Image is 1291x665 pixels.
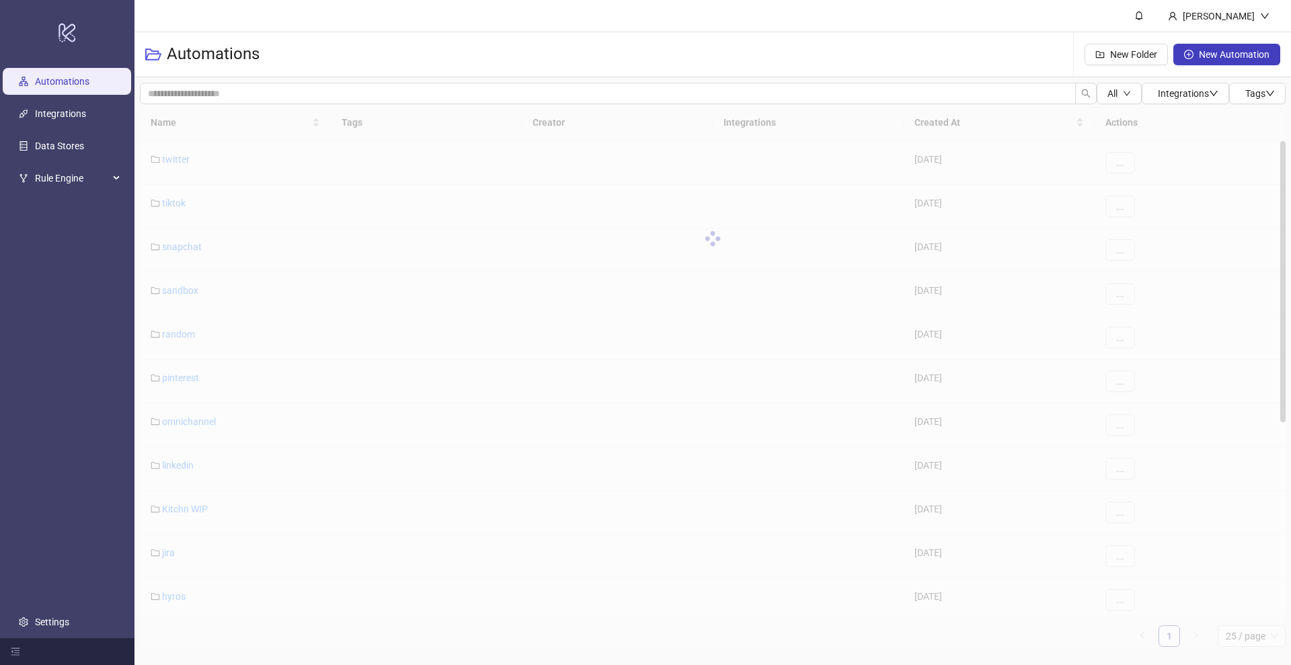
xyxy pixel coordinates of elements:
span: bell [1134,11,1144,20]
a: Automations [35,76,89,87]
button: Alldown [1097,83,1142,104]
a: Integrations [35,108,86,119]
button: New Folder [1085,44,1168,65]
span: fork [19,173,28,183]
span: down [1123,89,1131,97]
span: plus-circle [1184,50,1194,59]
span: down [1265,89,1275,98]
div: [PERSON_NAME] [1177,9,1260,24]
span: down [1260,11,1269,21]
a: Data Stores [35,141,84,151]
span: folder-add [1095,50,1105,59]
span: Integrations [1158,88,1218,99]
span: Rule Engine [35,165,109,192]
span: folder-open [145,46,161,63]
span: All [1107,88,1118,99]
span: down [1209,89,1218,98]
h3: Automations [167,44,260,65]
span: user [1168,11,1177,21]
span: New Automation [1199,49,1269,60]
span: Tags [1245,88,1275,99]
button: New Automation [1173,44,1280,65]
span: menu-fold [11,647,20,656]
button: Tagsdown [1229,83,1286,104]
span: New Folder [1110,49,1157,60]
button: Integrationsdown [1142,83,1229,104]
a: Settings [35,617,69,627]
span: search [1081,89,1091,98]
